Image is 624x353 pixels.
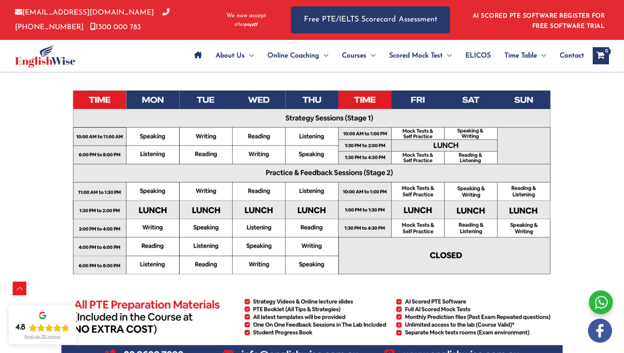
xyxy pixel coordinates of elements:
img: white-facebook.png [588,319,612,343]
span: Online Coaching [267,41,319,71]
a: Online CoachingMenu Toggle [261,41,335,71]
a: Free PTE/IELTS Scorecard Assessment [291,6,450,33]
div: Rating: 4.8 out of 5 [15,323,69,333]
span: Menu Toggle [319,41,328,71]
img: Afterpay-Logo [234,22,258,27]
a: About UsMenu Toggle [209,41,261,71]
a: View Shopping Cart, empty [593,47,609,64]
span: Menu Toggle [537,41,546,71]
div: 4.8 [15,323,25,333]
a: [EMAIL_ADDRESS][DOMAIN_NAME] [15,9,154,16]
span: ELICOS [465,41,491,71]
span: Menu Toggle [245,41,254,71]
a: [PHONE_NUMBER] [15,9,170,30]
div: Read our 721 reviews [24,335,60,339]
span: Scored Mock Test [389,41,443,71]
span: Menu Toggle [366,41,375,71]
aside: Header Widget 1 [468,6,609,34]
nav: Site Navigation: Main Menu [187,41,584,71]
a: ELICOS [459,41,498,71]
span: Menu Toggle [443,41,452,71]
span: We now accept [226,12,266,20]
span: Contact [560,41,584,71]
span: Courses [342,41,366,71]
span: About Us [216,41,245,71]
a: CoursesMenu Toggle [335,41,382,71]
a: Scored Mock TestMenu Toggle [382,41,459,71]
a: 1300 000 783 [90,24,141,31]
span: Time Table [504,41,537,71]
a: AI SCORED PTE SOFTWARE REGISTER FOR FREE SOFTWARE TRIAL [473,13,605,30]
a: Contact [553,41,584,71]
a: Time TableMenu Toggle [498,41,553,71]
img: cropped-ew-logo [15,44,75,68]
